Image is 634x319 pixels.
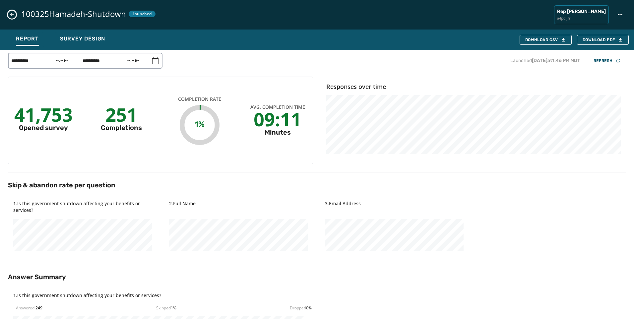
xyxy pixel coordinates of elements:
body: Rich Text Area [5,5,216,13]
h2: Skip & abandon rate per question [8,180,626,190]
div: 41,753 [14,108,73,120]
span: Survey Design [60,35,105,42]
div: 251 [105,108,137,120]
h4: Responses over time [326,82,621,91]
span: Report [16,35,39,42]
span: a4pdijfr [557,16,606,21]
button: Download PDF [577,35,629,45]
button: Survey Design [55,32,110,47]
span: 1 % [171,305,176,311]
span: Download PDF [583,37,623,42]
div: Dropped [290,305,312,311]
span: 100325Hamadeh-Shutdown [21,9,126,19]
div: Completions [101,123,142,132]
span: Launched [133,11,152,17]
span: Completion Rate [178,96,221,102]
button: Download CSV [520,35,572,45]
h4: 3 . Email Address [325,200,465,214]
div: Minutes [265,128,291,137]
div: Opened survey [19,123,68,132]
text: 1% [195,120,205,129]
button: 100325Hamadeh-Shutdown action menu [614,9,626,21]
button: Report [11,32,44,47]
p: Launched [510,57,580,64]
div: 09:11 [254,113,301,125]
div: Answered: [16,305,42,311]
div: Download CSV [525,37,566,42]
h2: Answer Summary [8,272,626,282]
h4: 1 . Is this government shutdown affecting your benefits or services? [13,200,153,214]
span: Avg. Completion Time [250,104,305,110]
h4: 1 . Is this government shutdown affecting your benefits or services? [13,292,161,305]
span: 249 [35,305,42,311]
div: Refresh [594,58,621,63]
div: Skipped [156,305,176,311]
h4: 2 . Full Name [169,200,309,214]
span: 0 % [306,305,312,311]
span: Rep [PERSON_NAME] [557,8,606,15]
span: [DATE] at 1:46 PM MDT [532,58,580,63]
button: Refresh [588,56,626,65]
